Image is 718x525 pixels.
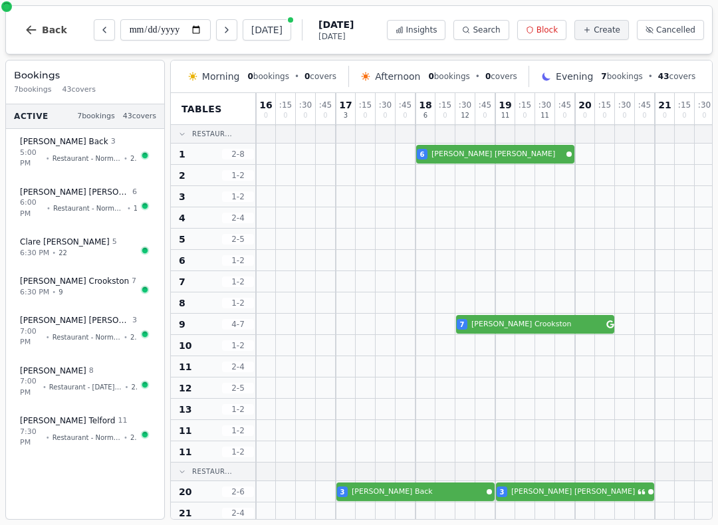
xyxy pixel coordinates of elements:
[132,315,137,326] span: 3
[323,112,327,119] span: 0
[423,112,427,119] span: 6
[46,332,50,342] span: •
[111,136,116,148] span: 3
[319,101,332,109] span: : 45
[118,415,127,427] span: 11
[352,486,484,498] span: [PERSON_NAME] Back
[181,102,222,116] span: Tables
[53,203,124,213] span: Restaurant - Normal Menu
[473,25,500,35] span: Search
[222,425,254,436] span: 1 - 2
[583,112,587,119] span: 0
[295,71,299,82] span: •
[222,255,254,266] span: 1 - 2
[419,100,431,110] span: 18
[574,20,629,40] button: Create
[443,112,447,119] span: 0
[11,358,159,406] button: [PERSON_NAME] 87:00 PM•Restaurant - [DATE] Lunch Menu•27
[403,112,407,119] span: 0
[11,308,159,356] button: [PERSON_NAME] [PERSON_NAME]37:00 PM•Restaurant - Normal Menu•20
[622,112,626,119] span: 0
[222,486,254,497] span: 2 - 6
[562,112,566,119] span: 0
[602,112,606,119] span: 0
[406,25,437,35] span: Insights
[192,467,232,476] span: Restaur...
[222,191,254,202] span: 1 - 2
[179,445,191,459] span: 11
[540,112,549,119] span: 11
[638,488,646,496] svg: Customer message
[359,101,372,109] span: : 15
[399,101,412,109] span: : 45
[519,101,531,109] span: : 15
[216,19,237,41] button: Next day
[14,14,78,46] button: Back
[89,366,94,377] span: 8
[601,72,606,81] span: 7
[594,25,620,35] span: Create
[678,101,691,109] span: : 15
[179,506,191,520] span: 21
[558,101,571,109] span: : 45
[318,31,354,42] span: [DATE]
[698,101,711,109] span: : 30
[192,129,232,139] span: Restaur...
[222,298,254,308] span: 1 - 2
[485,72,491,81] span: 0
[485,71,517,82] span: covers
[601,71,642,82] span: bookings
[304,71,336,82] span: covers
[222,213,254,223] span: 2 - 4
[49,382,122,392] span: Restaurant - [DATE] Lunch Menu
[20,187,130,197] span: [PERSON_NAME] [PERSON_NAME]
[179,403,191,416] span: 13
[375,70,420,83] span: Afternoon
[247,71,289,82] span: bookings
[14,68,156,82] h3: Bookings
[453,20,509,40] button: Search
[222,340,254,351] span: 1 - 2
[538,101,551,109] span: : 30
[222,276,254,287] span: 1 - 2
[460,320,465,330] span: 7
[222,319,254,330] span: 4 - 7
[475,71,480,82] span: •
[642,112,646,119] span: 0
[247,72,253,81] span: 0
[20,148,43,169] span: 5:00 PM
[11,179,159,227] button: [PERSON_NAME] [PERSON_NAME]66:00 PM•Restaurant - Normal Menu•1
[304,72,310,81] span: 0
[20,237,110,247] span: Clare [PERSON_NAME]
[179,254,185,267] span: 6
[243,19,291,41] button: [DATE]
[20,197,44,219] span: 6:00 PM
[279,101,292,109] span: : 15
[459,101,471,109] span: : 30
[130,154,137,163] span: 20
[20,415,115,426] span: [PERSON_NAME] Telford
[501,112,510,119] span: 11
[132,276,136,287] span: 7
[94,19,115,41] button: Previous day
[556,70,593,83] span: Evening
[318,18,354,31] span: [DATE]
[179,190,185,203] span: 3
[124,154,128,163] span: •
[517,20,566,40] button: Block
[483,112,487,119] span: 0
[383,112,387,119] span: 0
[14,84,52,96] span: 7 bookings
[20,366,86,376] span: [PERSON_NAME]
[59,248,67,258] span: 22
[523,112,527,119] span: 0
[130,332,137,342] span: 20
[511,486,635,498] span: [PERSON_NAME] [PERSON_NAME]
[648,71,653,82] span: •
[299,101,312,109] span: : 30
[222,383,254,393] span: 2 - 5
[461,112,469,119] span: 12
[428,71,469,82] span: bookings
[124,433,128,443] span: •
[62,84,96,96] span: 43 covers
